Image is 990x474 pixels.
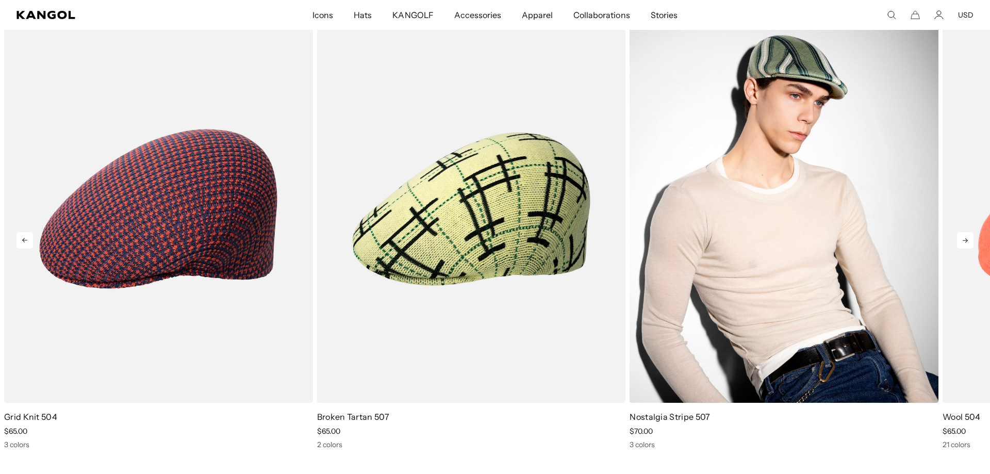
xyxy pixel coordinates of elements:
[630,412,710,422] a: Nostalgia Stripe 507
[317,440,626,449] div: 2 colors
[887,10,896,20] summary: Search here
[958,10,973,20] button: USD
[625,15,938,449] div: 3 of 5
[4,427,27,436] span: $65.00
[4,440,313,449] div: 3 colors
[630,15,938,403] img: Nostalgia Stripe 507
[313,15,626,449] div: 2 of 5
[630,427,653,436] span: $70.00
[317,427,340,436] span: $65.00
[4,412,57,422] a: Grid Knit 504
[4,15,313,403] img: Grid Knit 504
[943,427,966,436] span: $65.00
[934,10,944,20] a: Account
[317,15,626,403] img: Broken Tartan 507
[943,412,981,422] a: Wool 504
[317,412,389,422] a: Broken Tartan 507
[16,11,207,19] a: Kangol
[630,440,938,449] div: 3 colors
[911,10,920,20] button: Cart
